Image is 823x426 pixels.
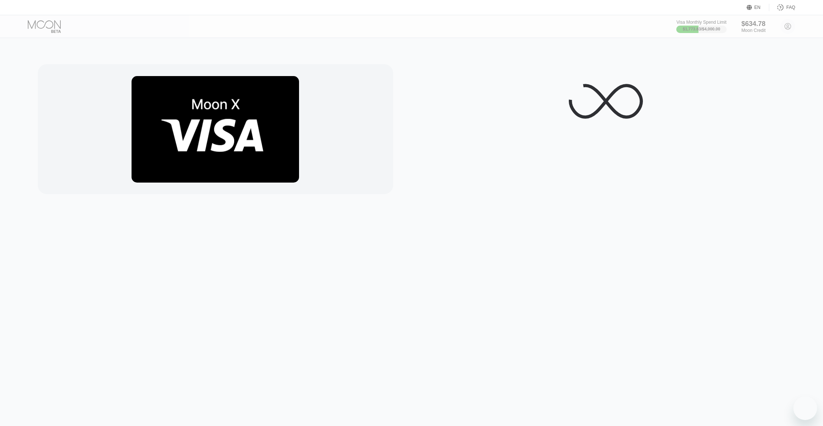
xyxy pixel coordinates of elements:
[683,27,720,31] div: $1,773.83 / $4,000.00
[676,20,726,25] div: Visa Monthly Spend Limit
[793,396,817,420] iframe: Knap til at åbne messaging-vindue
[786,5,795,10] div: FAQ
[747,4,769,11] div: EN
[754,5,761,10] div: EN
[769,4,795,11] div: FAQ
[676,20,726,33] div: Visa Monthly Spend Limit$1,773.83/$4,000.00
